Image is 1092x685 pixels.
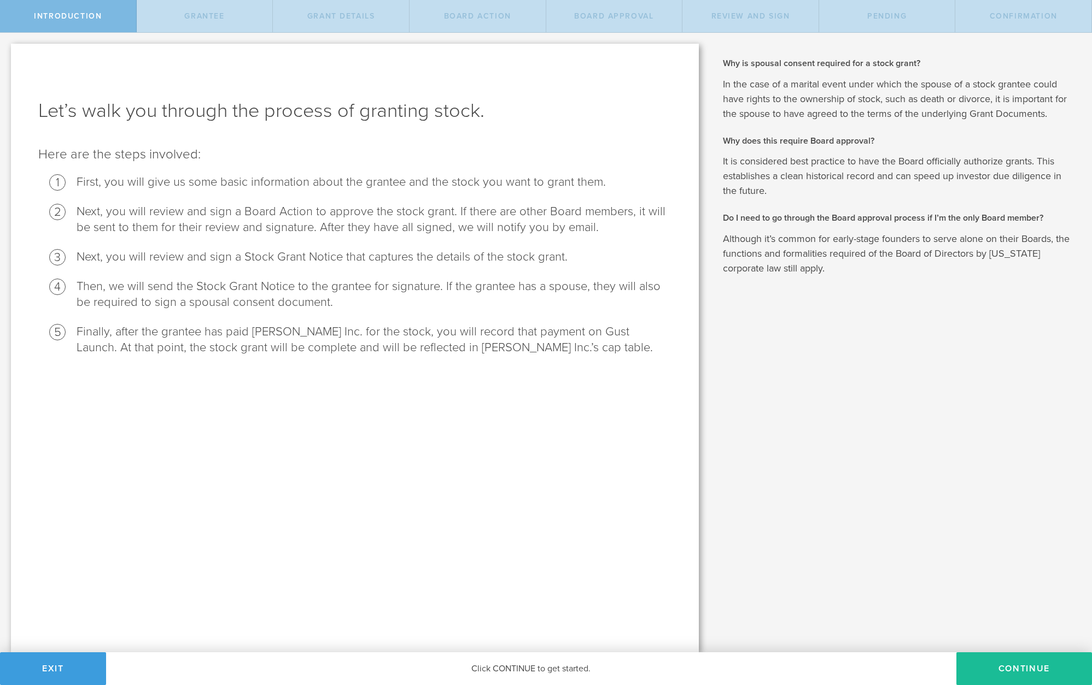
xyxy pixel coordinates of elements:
p: Here are the steps involved: [38,146,671,163]
span: Grantee [184,11,224,21]
p: Although it’s common for early-stage founders to serve alone on their Boards, the functions and f... [723,232,1076,276]
div: Click CONTINUE to get started. [106,652,956,685]
span: Board Action [444,11,511,21]
li: First, you will give us some basic information about the grantee and the stock you want to grant ... [77,174,671,190]
span: Grant Details [307,11,375,21]
span: Introduction [34,11,102,21]
li: Then, we will send the Stock Grant Notice to the grantee for signature. If the grantee has a spou... [77,279,671,310]
h2: Do I need to go through the Board approval process if I’m the only Board member? [723,212,1076,224]
p: In the case of a marital event under which the spouse of a stock grantee could have rights to the... [723,77,1076,121]
button: Continue [956,652,1092,685]
span: Confirmation [990,11,1058,21]
span: Board Approval [574,11,653,21]
h1: Let’s walk you through the process of granting stock. [38,98,671,124]
span: Review and Sign [711,11,790,21]
h2: Why is spousal consent required for a stock grant? [723,57,1076,69]
span: Pending [867,11,907,21]
li: Next, you will review and sign a Board Action to approve the stock grant. If there are other Boar... [77,204,671,235]
li: Next, you will review and sign a Stock Grant Notice that captures the details of the stock grant. [77,249,671,265]
h2: Why does this require Board approval? [723,135,1076,147]
p: It is considered best practice to have the Board officially authorize grants. This establishes a ... [723,154,1076,198]
li: Finally, after the grantee has paid [PERSON_NAME] Inc. for the stock, you will record that paymen... [77,324,671,356]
